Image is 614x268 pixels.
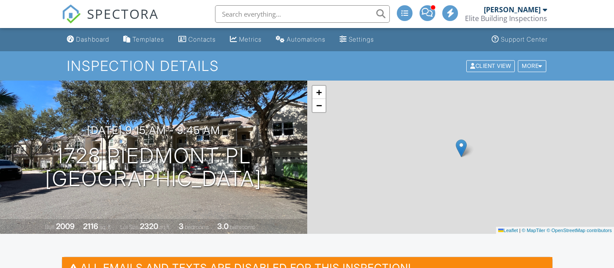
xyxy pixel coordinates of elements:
[272,32,329,48] a: Automations (Advanced)
[175,32,219,48] a: Contacts
[465,62,517,69] a: Client View
[226,32,265,48] a: Metrics
[179,222,184,231] div: 3
[230,224,255,230] span: bathrooms
[316,87,322,98] span: +
[140,222,158,231] div: 2320
[312,86,326,99] a: Zoom in
[67,58,547,74] h1: Inspection Details
[312,99,326,112] a: Zoom out
[215,5,390,23] input: Search everything...
[522,228,545,233] a: © MapTiler
[132,35,164,43] div: Templates
[100,224,112,230] span: sq. ft.
[466,60,515,72] div: Client View
[501,35,548,43] div: Support Center
[83,222,98,231] div: 2116
[87,4,159,23] span: SPECTORA
[120,224,139,230] span: Lot Size
[519,228,520,233] span: |
[498,228,518,233] a: Leaflet
[316,100,322,111] span: −
[62,4,81,24] img: The Best Home Inspection Software - Spectora
[87,124,220,136] h3: [DATE] 9:15 am - 9:45 am
[76,35,109,43] div: Dashboard
[465,14,547,23] div: Elite Building Inspections
[518,60,546,72] div: More
[56,222,75,231] div: 2009
[287,35,326,43] div: Automations
[45,145,262,191] h1: 1728 Piedmont Pl [GEOGRAPHIC_DATA]
[484,5,541,14] div: [PERSON_NAME]
[185,224,209,230] span: bedrooms
[547,228,612,233] a: © OpenStreetMap contributors
[120,32,168,48] a: Templates
[217,222,229,231] div: 3.0
[336,32,378,48] a: Settings
[488,32,551,48] a: Support Center
[239,35,262,43] div: Metrics
[63,32,113,48] a: Dashboard
[160,224,170,230] span: sq.ft.
[62,12,159,30] a: SPECTORA
[45,224,55,230] span: Built
[349,35,374,43] div: Settings
[188,35,216,43] div: Contacts
[456,139,467,157] img: Marker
